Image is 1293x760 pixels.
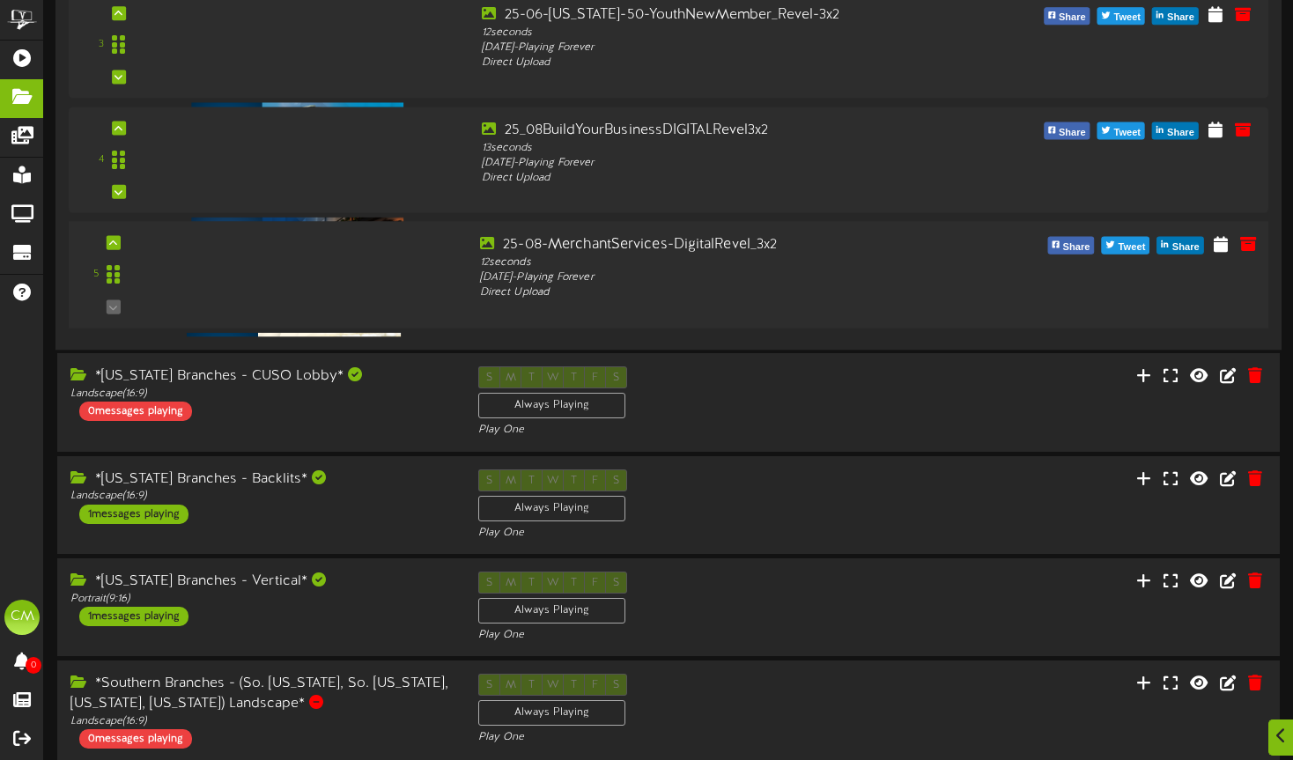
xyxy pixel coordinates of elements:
div: *Southern Branches - (So. [US_STATE], So. [US_STATE], [US_STATE], [US_STATE]) Landscape* [70,674,452,714]
img: 562d52e0-8262-4ccc-86d3-7e3d7ed236c1.png [192,103,404,182]
span: Tweet [1111,9,1144,28]
div: *[US_STATE] Branches - Vertical* [70,572,452,592]
div: Play One [478,423,860,438]
button: Tweet [1097,8,1145,26]
div: *[US_STATE] Branches - Backlits* [70,469,452,490]
span: Share [1169,238,1203,257]
button: Share [1047,237,1094,255]
div: Play One [478,628,860,643]
span: 0 [26,657,41,674]
button: Tweet [1102,237,1150,255]
div: Always Playing [478,598,625,623]
img: 2b2268a8-a6b7-4efd-94ef-f98b7e09e028.jpg [187,333,401,413]
div: [DATE] - Playing Forever [480,270,958,285]
div: Landscape ( 16:9 ) [70,714,452,729]
span: Share [1164,123,1198,143]
div: 1 messages playing [79,505,188,524]
div: [DATE] - Playing Forever [482,156,955,171]
div: CM [4,600,40,635]
div: Play One [478,730,860,745]
button: Share [1152,122,1199,140]
div: *[US_STATE] Branches - CUSO Lobby* [70,366,452,387]
div: 12 seconds [480,255,958,270]
div: 13 seconds [482,141,955,156]
div: Portrait ( 9:16 ) [70,592,452,607]
div: Direct Upload [482,171,955,186]
div: 0 messages playing [79,402,192,421]
span: Share [1055,123,1090,143]
div: Play One [478,526,860,541]
button: Share [1157,237,1204,255]
div: 0 messages playing [79,729,192,749]
div: 25-08-MerchantServices-DigitalRevel_3x2 [480,235,958,255]
div: 25-06-[US_STATE]-50-YouthNewMember_Revel-3x2 [482,5,955,26]
div: Always Playing [478,496,625,521]
img: d4541b33-ec06-474a-8002-2434fb198063.png [192,218,404,297]
button: Share [1152,8,1199,26]
span: Share [1059,238,1093,257]
div: Direct Upload [482,56,955,71]
div: [DATE] - Playing Forever [482,41,955,56]
div: Always Playing [478,700,625,726]
span: Share [1164,9,1198,28]
span: Tweet [1115,238,1149,257]
div: 12 seconds [482,26,955,41]
div: Direct Upload [480,286,958,301]
button: Share [1044,122,1090,140]
button: Share [1044,8,1090,26]
div: Landscape ( 16:9 ) [70,489,452,504]
div: Landscape ( 16:9 ) [70,387,452,402]
span: Share [1055,9,1090,28]
div: 1 messages playing [79,607,188,626]
div: 25_08BuildYourBusinessDIGITALRevel3x2 [482,121,955,141]
button: Tweet [1097,122,1145,140]
span: Tweet [1111,123,1144,143]
div: Always Playing [478,393,625,418]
